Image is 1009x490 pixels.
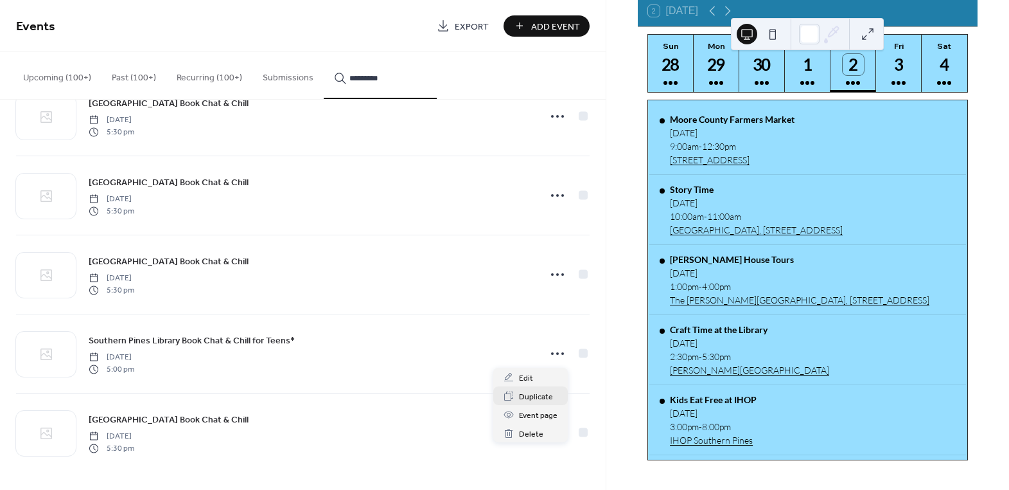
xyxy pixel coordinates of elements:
[89,175,249,190] a: [GEOGRAPHIC_DATA] Book Chat & Chill
[427,15,498,37] a: Export
[455,20,489,33] span: Export
[89,96,249,111] a: [GEOGRAPHIC_DATA] Book Chat & Chill
[519,390,553,404] span: Duplicate
[660,54,681,75] div: 28
[519,372,533,385] span: Edit
[89,194,134,205] span: [DATE]
[89,333,295,348] a: Southern Pines Library Book Chat & Chill for Teens*
[89,334,295,348] span: Southern Pines Library Book Chat & Chill for Teens*
[707,211,741,222] span: 11:00am
[89,255,249,269] span: [GEOGRAPHIC_DATA] Book Chat & Chill
[670,127,794,138] div: [DATE]
[652,41,690,51] div: Sun
[670,338,829,349] div: [DATE]
[739,35,785,92] button: Tue30
[89,442,134,454] span: 5:30 pm
[16,14,55,39] span: Events
[670,224,843,235] a: [GEOGRAPHIC_DATA], [STREET_ADDRESS]
[519,409,557,422] span: Event page
[89,176,249,190] span: [GEOGRAPHIC_DATA] Book Chat & Chill
[830,35,876,92] button: Thu2
[89,352,134,363] span: [DATE]
[702,351,731,362] span: 5:30pm
[670,281,699,292] span: 1:00pm
[670,394,757,405] div: Kids Eat Free at IHOP
[670,197,843,208] div: [DATE]
[694,35,739,92] button: Mon29
[934,54,955,75] div: 4
[926,41,963,51] div: Sat
[702,281,731,292] span: 4:00pm
[670,211,704,222] span: 10:00am
[670,295,929,305] a: The [PERSON_NAME][GEOGRAPHIC_DATA], [STREET_ADDRESS]
[670,268,929,278] div: [DATE]
[89,412,249,427] a: [GEOGRAPHIC_DATA] Book Chat & Chill
[166,52,252,98] button: Recurring (100+)
[876,35,922,92] button: Fri3
[89,254,249,269] a: [GEOGRAPHIC_DATA] Book Chat & Chill
[922,35,967,92] button: Sat4
[89,273,134,284] span: [DATE]
[702,141,736,152] span: 12:30pm
[704,211,707,222] span: -
[670,184,843,195] div: Story Time
[706,54,727,75] div: 29
[89,126,134,138] span: 5:30 pm
[880,41,918,51] div: Fri
[785,35,830,92] button: Wed1
[670,435,757,446] a: IHOP Southern Pines
[797,54,818,75] div: 1
[13,52,101,98] button: Upcoming (100+)
[670,324,829,335] div: Craft Time at the Library
[699,281,702,292] span: -
[89,413,249,427] span: [GEOGRAPHIC_DATA] Book Chat & Chill
[888,54,909,75] div: 3
[89,284,134,296] span: 5:30 pm
[89,363,134,375] span: 5:00 pm
[699,421,702,432] span: -
[89,205,134,217] span: 5:30 pm
[531,20,580,33] span: Add Event
[699,141,702,152] span: -
[670,154,794,165] a: [STREET_ADDRESS]
[89,97,249,111] span: [GEOGRAPHIC_DATA] Book Chat & Chill
[751,54,773,75] div: 30
[252,52,324,98] button: Submissions
[89,431,134,442] span: [DATE]
[670,365,829,376] a: [PERSON_NAME][GEOGRAPHIC_DATA]
[648,35,694,92] button: Sun28
[670,114,794,125] div: Moore County Farmers Market
[702,421,731,432] span: 8:00pm
[670,421,699,432] span: 3:00pm
[698,41,735,51] div: Mon
[699,351,702,362] span: -
[89,114,134,126] span: [DATE]
[670,254,929,265] div: [PERSON_NAME] House Tours
[101,52,166,98] button: Past (100+)
[519,428,543,441] span: Delete
[670,408,757,419] div: [DATE]
[843,54,864,75] div: 2
[670,351,699,362] span: 2:30pm
[504,15,590,37] button: Add Event
[670,141,699,152] span: 9:00am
